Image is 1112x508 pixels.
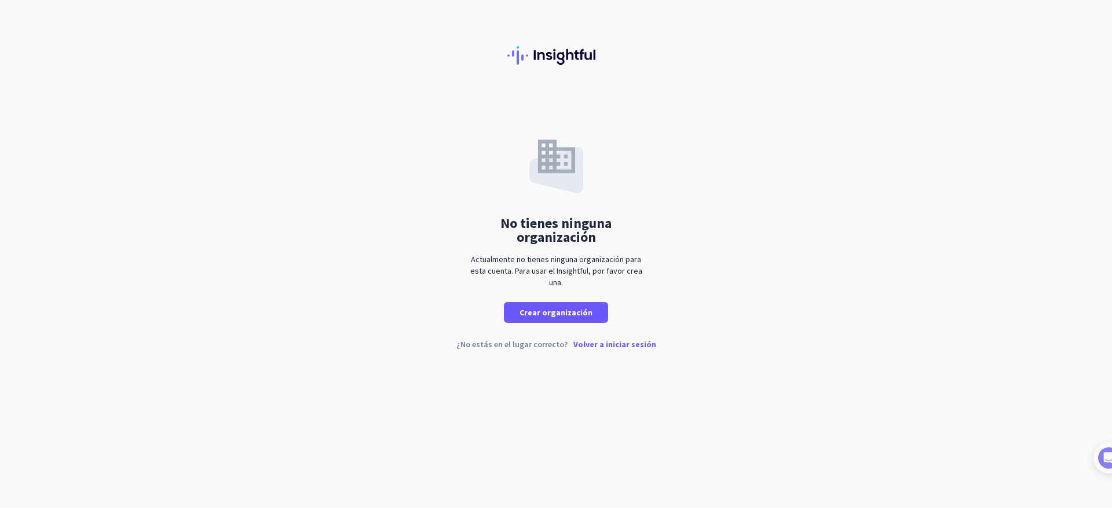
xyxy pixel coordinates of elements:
[504,302,608,323] button: Crear organización
[573,340,656,348] p: Volver a iniciar sesión
[466,253,646,288] div: Actualmente no tienes ninguna organización para esta cuenta. Para usar el Insightful, por favor c...
[507,46,605,65] img: Insightful
[520,307,592,318] span: Crear organización
[466,216,646,244] div: No tienes ninguna organización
